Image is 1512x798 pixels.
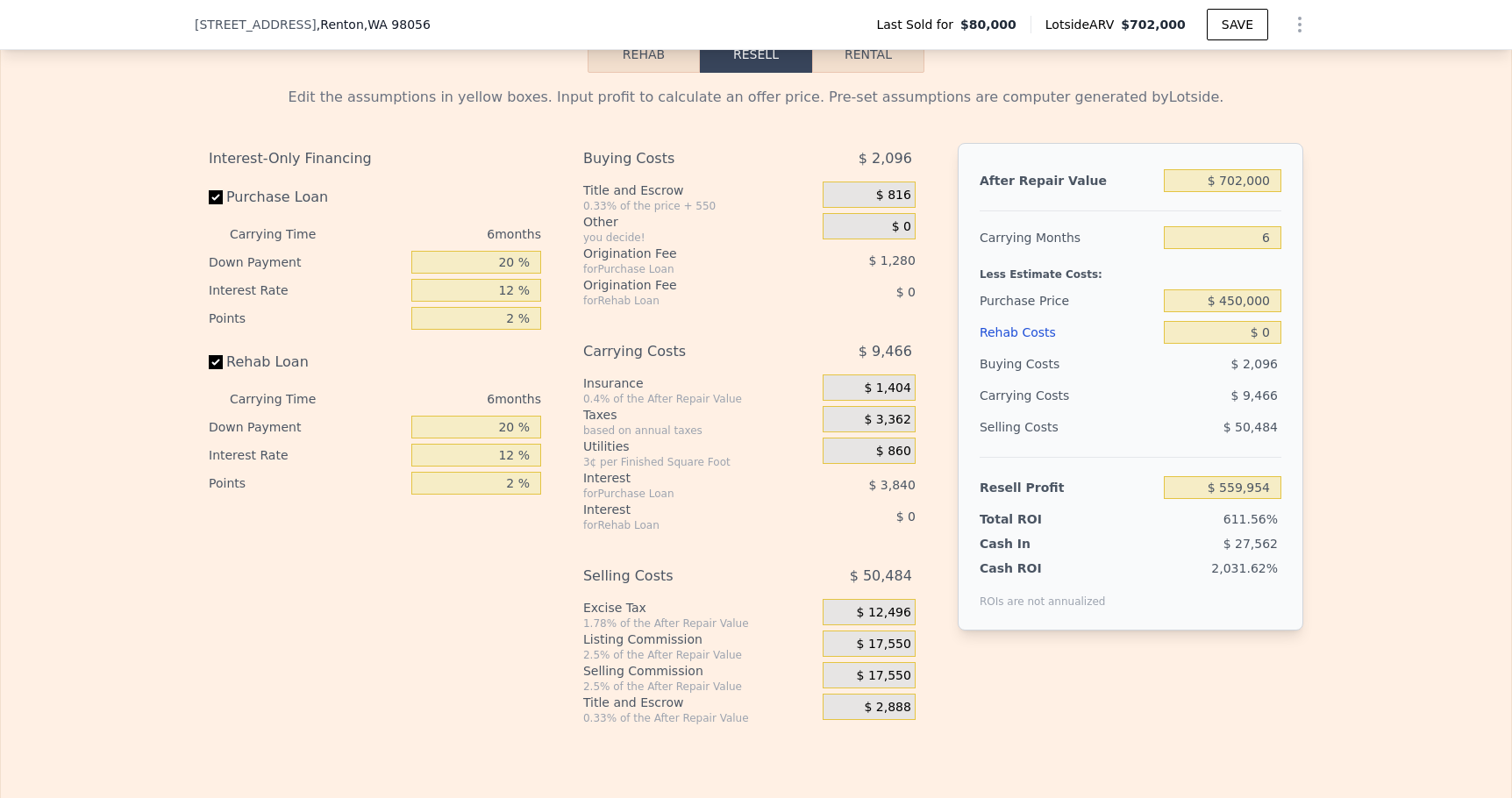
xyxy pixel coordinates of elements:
div: Cash ROI [980,559,1106,577]
span: $ 12,496 [857,605,911,621]
div: Down Payment [209,248,404,276]
button: Rental [812,36,924,73]
div: Down Payment [209,413,404,441]
div: you decide! [583,231,816,245]
div: Buying Costs [583,143,779,175]
div: Interest [583,469,779,487]
div: Utilities [583,438,816,455]
div: Points [209,304,404,332]
div: Interest Rate [209,276,404,304]
span: 611.56% [1223,512,1278,526]
span: $ 3,840 [868,478,915,492]
div: Origination Fee [583,276,779,294]
span: $ 2,888 [864,700,910,716]
div: ROIs are not annualized [980,577,1106,609]
span: [STREET_ADDRESS] [195,16,317,33]
div: Selling Costs [583,560,779,592]
div: based on annual taxes [583,424,816,438]
div: 2.5% of the After Repair Value [583,680,816,694]
div: Total ROI [980,510,1089,528]
span: $80,000 [960,16,1016,33]
div: Carrying Time [230,220,344,248]
div: Listing Commission [583,631,816,648]
div: Rehab Costs [980,317,1157,348]
div: Purchase Price [980,285,1157,317]
span: $ 17,550 [857,637,911,652]
div: 3¢ per Finished Square Foot [583,455,816,469]
div: 0.33% of the After Repair Value [583,711,816,725]
div: 1.78% of the After Repair Value [583,616,816,631]
span: Last Sold for [876,16,960,33]
div: Carrying Costs [583,336,779,367]
span: $ 3,362 [864,412,910,428]
span: , Renton [317,16,431,33]
div: Edit the assumptions in yellow boxes. Input profit to calculate an offer price. Pre-set assumptio... [209,87,1303,108]
div: 2.5% of the After Repair Value [583,648,816,662]
div: Carrying Costs [980,380,1089,411]
button: SAVE [1207,9,1268,40]
button: Resell [700,36,812,73]
div: After Repair Value [980,165,1157,196]
label: Rehab Loan [209,346,404,378]
div: Insurance [583,374,816,392]
div: 6 months [351,385,541,413]
div: for Rehab Loan [583,518,779,532]
input: Purchase Loan [209,190,223,204]
label: Purchase Loan [209,182,404,213]
span: $702,000 [1121,18,1186,32]
span: 2,031.62% [1211,561,1278,575]
div: Selling Commission [583,662,816,680]
div: Carrying Time [230,385,344,413]
div: Excise Tax [583,599,816,616]
div: 0.4% of the After Repair Value [583,392,816,406]
span: $ 50,484 [1223,420,1278,434]
div: Title and Escrow [583,182,816,199]
span: $ 2,096 [859,143,912,175]
span: , WA 98056 [364,18,431,32]
div: Less Estimate Costs: [980,253,1281,285]
div: Interest Rate [209,441,404,469]
div: Buying Costs [980,348,1157,380]
div: 0.33% of the price + 550 [583,199,816,213]
div: for Rehab Loan [583,294,779,308]
span: $ 9,466 [1231,388,1278,403]
span: $ 1,404 [864,381,910,396]
span: $ 860 [876,444,911,460]
div: Other [583,213,816,231]
div: Resell Profit [980,472,1157,503]
span: $ 1,280 [868,253,915,267]
div: Origination Fee [583,245,779,262]
div: Interest [583,501,779,518]
span: $ 9,466 [859,336,912,367]
span: $ 27,562 [1223,537,1278,551]
input: Rehab Loan [209,355,223,369]
span: $ 17,550 [857,668,911,684]
div: for Purchase Loan [583,487,779,501]
span: $ 0 [896,285,916,299]
div: Cash In [980,535,1089,552]
div: Carrying Months [980,222,1157,253]
button: Rehab [588,36,700,73]
button: Show Options [1282,7,1317,42]
span: Lotside ARV [1045,16,1121,33]
div: Interest-Only Financing [209,143,541,175]
div: Points [209,469,404,497]
span: $ 2,096 [1231,357,1278,371]
span: $ 0 [896,509,916,524]
div: for Purchase Loan [583,262,779,276]
span: $ 50,484 [850,560,912,592]
span: $ 816 [876,188,911,203]
div: Title and Escrow [583,694,816,711]
div: Taxes [583,406,816,424]
div: 6 months [351,220,541,248]
div: Selling Costs [980,411,1157,443]
span: $ 0 [892,219,911,235]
